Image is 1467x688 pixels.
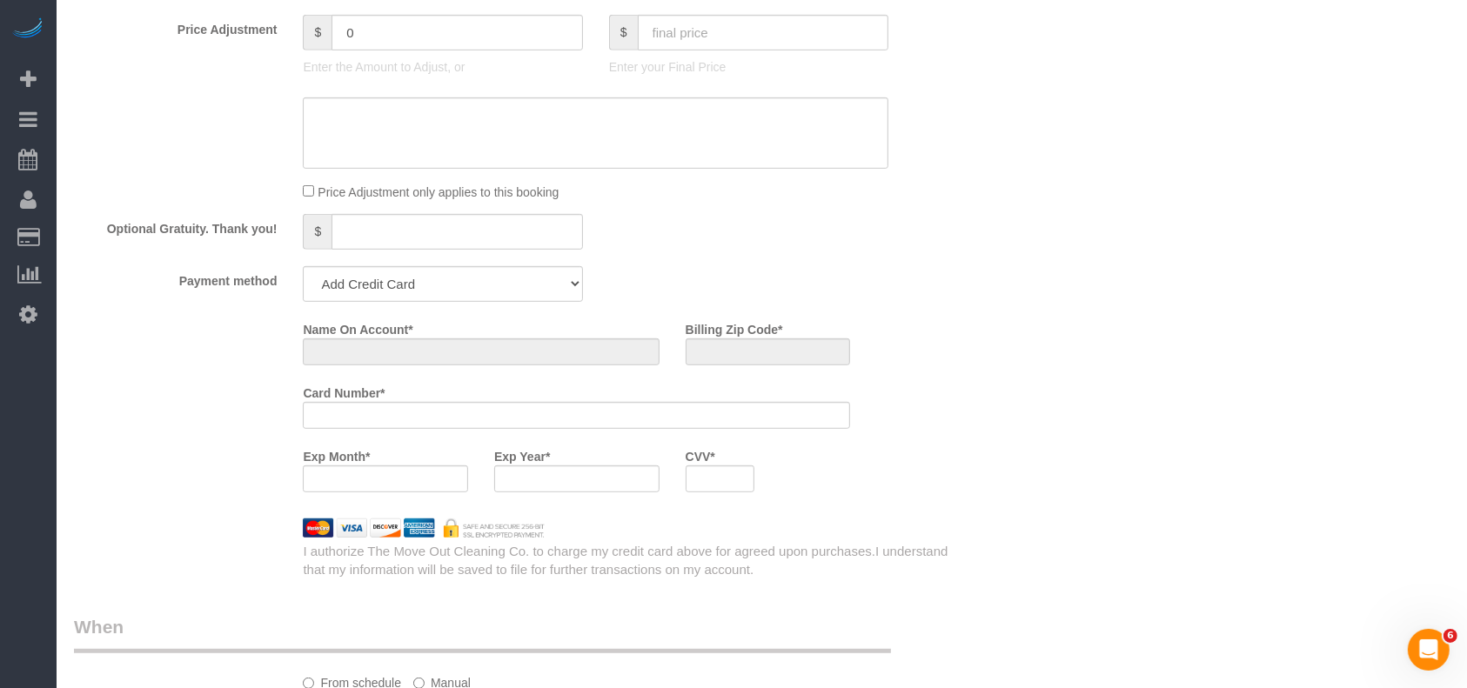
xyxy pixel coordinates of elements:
span: $ [303,15,332,50]
label: Name On Account [303,315,412,338]
label: Optional Gratuity. Thank you! [61,214,290,237]
label: CVV [686,442,715,465]
span: Price Adjustment only applies to this booking [318,185,559,199]
label: Exp Year [494,442,550,465]
p: Enter your Final Price [609,58,888,76]
input: final price [638,15,889,50]
div: I authorize The Move Out Cleaning Co. to charge my credit card above for agreed upon purchases. [290,542,977,579]
span: $ [303,214,332,250]
legend: When [74,614,891,653]
img: Automaid Logo [10,17,45,42]
iframe: Intercom live chat [1408,629,1450,671]
label: Payment method [61,266,290,290]
p: Enter the Amount to Adjust, or [303,58,582,76]
label: Exp Month [303,442,370,465]
label: Billing Zip Code [686,315,783,338]
span: 6 [1444,629,1457,643]
span: $ [609,15,638,50]
label: Price Adjustment [61,15,290,38]
img: credit cards [290,518,557,538]
label: Card Number [303,378,385,402]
